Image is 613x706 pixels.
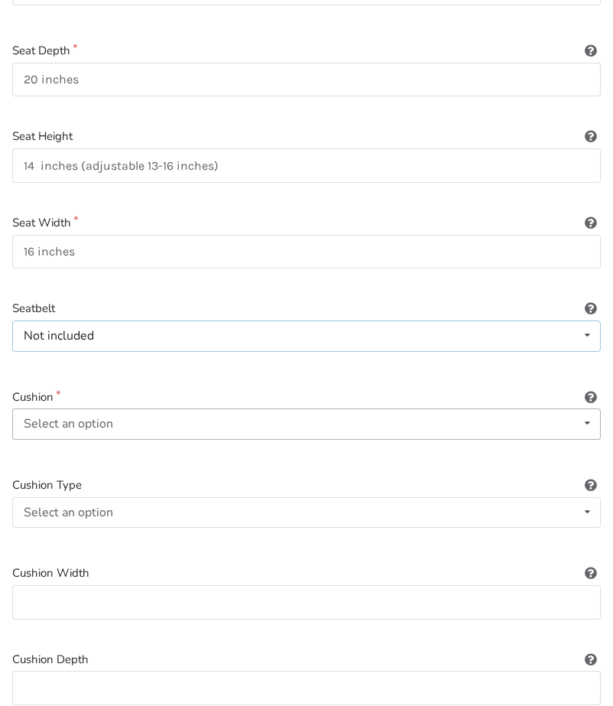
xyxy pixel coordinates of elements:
[12,389,601,406] label: Cushion
[24,330,94,342] div: Not included
[24,418,113,430] div: Select an option
[24,506,113,519] div: Select an option
[12,42,601,60] label: Seat Depth
[12,564,601,582] label: Cushion Width
[12,651,601,669] label: Cushion Depth
[12,128,601,145] label: Seat Height
[12,214,601,232] label: Seat Width
[12,300,601,317] label: Seatbelt
[12,477,601,494] label: Cushion Type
